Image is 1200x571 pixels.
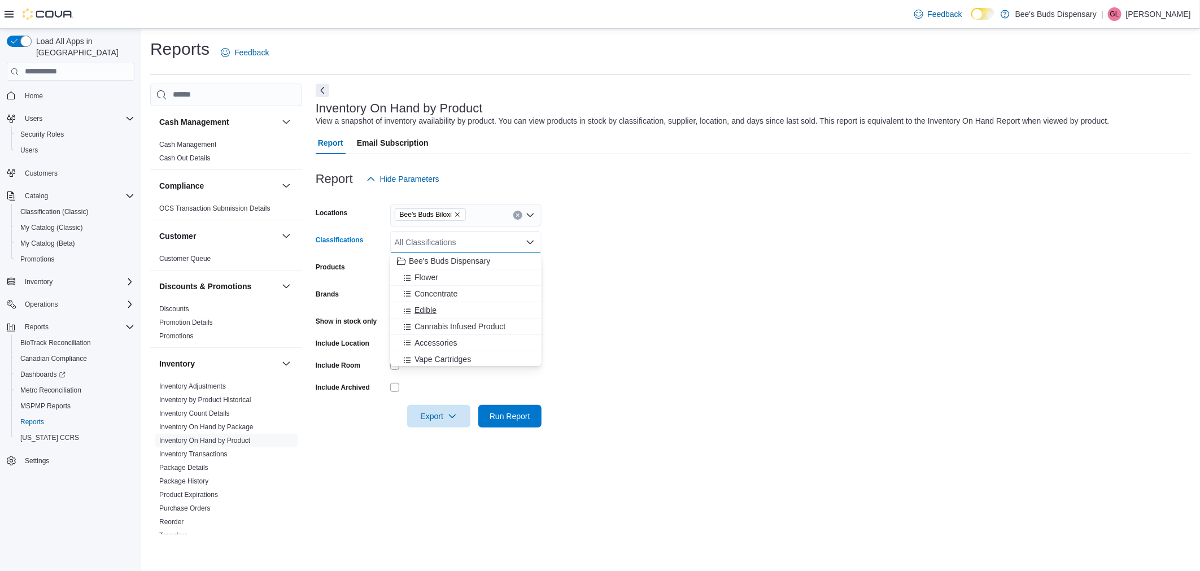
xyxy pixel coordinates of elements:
[159,490,218,499] span: Product Expirations
[159,477,208,485] a: Package History
[234,47,269,58] span: Feedback
[20,320,134,334] span: Reports
[928,8,962,20] span: Feedback
[159,154,211,162] a: Cash Out Details
[16,368,134,381] span: Dashboards
[20,207,89,216] span: Classification (Classic)
[16,237,80,250] a: My Catalog (Beta)
[16,431,84,444] a: [US_STATE] CCRS
[159,305,189,313] a: Discounts
[11,335,139,351] button: BioTrack Reconciliation
[20,112,134,125] span: Users
[316,102,483,115] h3: Inventory On Hand by Product
[159,491,218,499] a: Product Expirations
[16,399,134,413] span: MSPMP Reports
[159,116,277,128] button: Cash Management
[159,358,195,369] h3: Inventory
[20,146,38,155] span: Users
[159,230,277,242] button: Customer
[159,531,187,539] a: Transfers
[414,304,437,316] span: Edible
[20,298,134,311] span: Operations
[11,367,139,382] a: Dashboards
[16,336,134,350] span: BioTrack Reconciliation
[11,430,139,446] button: [US_STATE] CCRS
[11,142,139,158] button: Users
[316,263,345,272] label: Products
[16,128,68,141] a: Security Roles
[20,223,83,232] span: My Catalog (Classic)
[16,252,134,266] span: Promotions
[2,111,139,127] button: Users
[159,531,187,540] span: Transfers
[16,415,134,429] span: Reports
[159,116,229,128] h3: Cash Management
[23,8,73,20] img: Cova
[159,517,184,526] span: Reorder
[25,91,43,101] span: Home
[400,209,452,220] span: Bee's Buds Biloxi
[390,286,542,302] button: Concentrate
[20,354,87,363] span: Canadian Compliance
[20,402,71,411] span: MSPMP Reports
[159,154,211,163] span: Cash Out Details
[159,318,213,327] span: Promotion Details
[357,132,429,154] span: Email Subscription
[16,237,134,250] span: My Catalog (Beta)
[316,290,339,299] label: Brands
[16,383,134,397] span: Metrc Reconciliation
[11,414,139,430] button: Reports
[159,395,251,404] span: Inventory by Product Historical
[20,112,47,125] button: Users
[20,417,44,426] span: Reports
[11,236,139,251] button: My Catalog (Beta)
[280,357,293,371] button: Inventory
[390,253,542,269] button: Bee's Buds Dispensary
[380,173,439,185] span: Hide Parameters
[150,302,302,347] div: Discounts & Promotions
[216,41,273,64] a: Feedback
[280,280,293,293] button: Discounts & Promotions
[159,477,208,486] span: Package History
[1108,7,1122,21] div: Graham Lamb
[159,382,226,390] a: Inventory Adjustments
[159,141,216,149] a: Cash Management
[526,238,535,247] button: Close list of options
[16,143,42,157] a: Users
[159,518,184,526] a: Reorder
[316,339,369,348] label: Include Location
[390,269,542,286] button: Flower
[2,452,139,469] button: Settings
[318,132,343,154] span: Report
[150,380,302,547] div: Inventory
[414,288,457,299] span: Concentrate
[16,383,86,397] a: Metrc Reconciliation
[20,454,54,468] a: Settings
[16,352,91,365] a: Canadian Compliance
[159,358,277,369] button: Inventory
[316,383,370,392] label: Include Archived
[2,319,139,335] button: Reports
[11,251,139,267] button: Promotions
[407,405,470,428] button: Export
[159,140,216,149] span: Cash Management
[159,255,211,263] a: Customer Queue
[159,180,204,191] h3: Compliance
[25,169,58,178] span: Customers
[11,204,139,220] button: Classification (Classic)
[20,130,64,139] span: Security Roles
[32,36,134,58] span: Load All Apps in [GEOGRAPHIC_DATA]
[454,211,461,218] button: Remove Bee's Buds Biloxi from selection in this group
[159,436,250,445] span: Inventory On Hand by Product
[316,236,364,245] label: Classifications
[20,89,47,103] a: Home
[2,88,139,104] button: Home
[910,3,967,25] a: Feedback
[25,456,49,465] span: Settings
[414,354,471,365] span: Vape Cartridges
[1110,7,1119,21] span: GL
[159,319,213,326] a: Promotion Details
[159,463,208,472] span: Package Details
[159,464,208,472] a: Package Details
[16,221,88,234] a: My Catalog (Classic)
